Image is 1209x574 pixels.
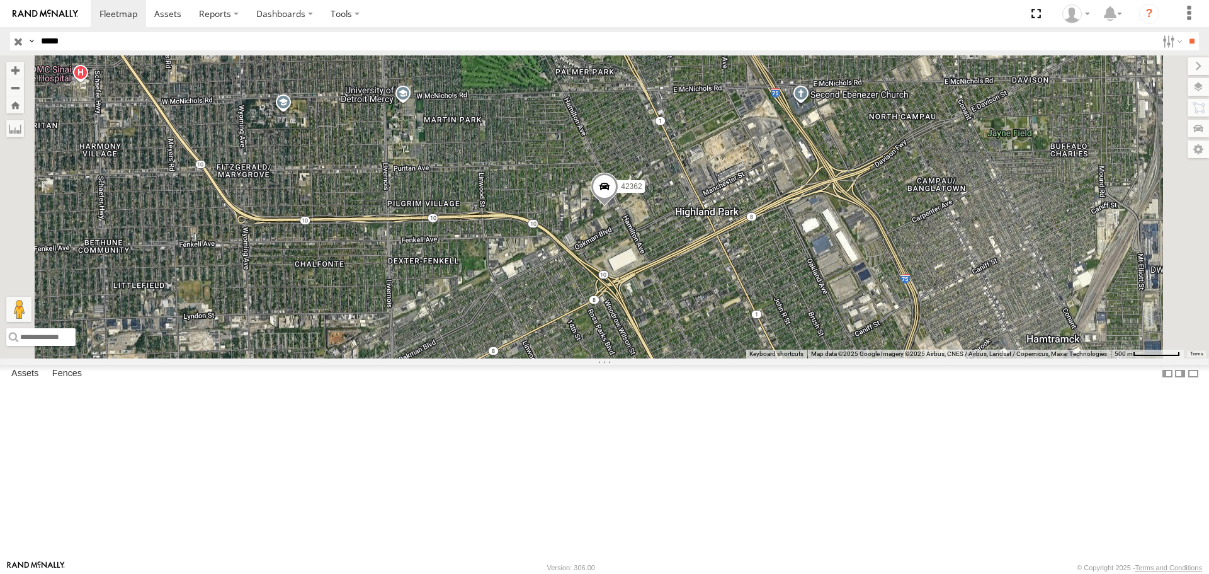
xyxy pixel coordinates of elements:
[749,350,803,359] button: Keyboard shortcuts
[1058,4,1094,23] div: Aurora Salinas
[811,350,1107,357] span: Map data ©2025 Google Imagery ©2025 Airbus, CNES / Airbus, Landsat / Copernicus, Maxar Technologies
[1174,365,1186,383] label: Dock Summary Table to the Right
[13,9,78,18] img: rand-logo.svg
[1157,32,1184,50] label: Search Filter Options
[1161,365,1174,383] label: Dock Summary Table to the Left
[6,62,24,79] button: Zoom in
[1188,141,1209,158] label: Map Settings
[46,365,88,383] label: Fences
[1077,564,1202,571] div: © Copyright 2025 -
[6,96,24,113] button: Zoom Home
[6,120,24,137] label: Measure
[621,183,642,192] span: 42362
[7,561,65,574] a: Visit our Website
[1135,564,1202,571] a: Terms and Conditions
[1115,350,1133,357] span: 500 m
[26,32,37,50] label: Search Query
[1187,365,1200,383] label: Hide Summary Table
[1190,351,1203,356] a: Terms (opens in new tab)
[1139,4,1159,24] i: ?
[6,79,24,96] button: Zoom out
[6,297,31,322] button: Drag Pegman onto the map to open Street View
[1111,350,1184,359] button: Map Scale: 500 m per 71 pixels
[5,365,45,383] label: Assets
[547,564,595,571] div: Version: 306.00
